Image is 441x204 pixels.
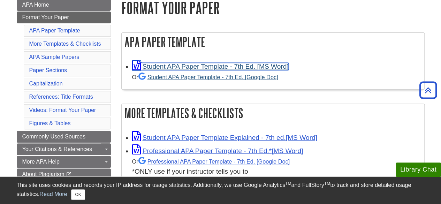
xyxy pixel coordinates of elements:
h2: More Templates & Checklists [122,104,424,122]
a: Videos: Format Your Paper [29,107,96,113]
a: Read More [39,191,67,197]
a: References: Title Formats [29,94,93,100]
a: More APA Help [17,156,111,168]
a: About Plagiarism [17,168,111,180]
a: APA Paper Template [29,28,80,33]
a: Your Citations & References [17,143,111,155]
button: Close [71,189,85,200]
small: Or [132,74,278,80]
a: Format Your Paper [17,12,111,23]
a: Back to Top [417,85,439,95]
span: More APA Help [22,159,60,165]
div: *ONLY use if your instructor tells you to [132,156,421,177]
small: Or [132,158,290,165]
i: This link opens in a new window [66,172,72,177]
div: This site uses cookies and records your IP address for usage statistics. Additionally, we use Goo... [17,181,425,200]
sup: TM [285,181,291,186]
a: APA Sample Papers [29,54,79,60]
span: About Plagiarism [22,171,64,177]
span: Commonly Used Sources [22,134,85,139]
span: Format Your Paper [22,14,69,20]
h2: APA Paper Template [122,33,424,51]
a: Link opens in new window [132,147,303,154]
sup: TM [324,181,330,186]
a: Figures & Tables [29,120,71,126]
a: Paper Sections [29,67,67,73]
a: More Templates & Checklists [29,41,101,47]
a: Student APA Paper Template - 7th Ed. [Google Doc] [138,74,278,80]
a: Link opens in new window [132,63,289,70]
a: Link opens in new window [132,134,317,141]
a: Commonly Used Sources [17,131,111,143]
a: Capitalization [29,81,63,86]
span: Your Citations & References [22,146,92,152]
button: Library Chat [396,163,441,177]
a: Professional APA Paper Template - 7th Ed. [138,158,290,165]
span: APA Home [22,2,49,8]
